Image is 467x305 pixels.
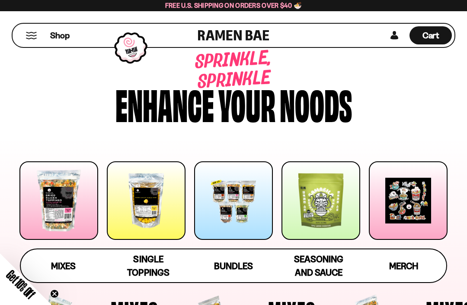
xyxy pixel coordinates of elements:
span: Mixes [51,261,76,271]
div: noods [280,83,352,124]
a: Single Toppings [106,249,191,282]
span: Shop [50,30,70,41]
span: Seasoning and Sauce [294,254,343,278]
a: Merch [361,249,446,282]
a: Seasoning and Sauce [276,249,361,282]
span: Get 10% Off [4,267,38,301]
span: Merch [389,261,418,271]
button: Mobile Menu Trigger [26,32,37,39]
a: Mixes [21,249,106,282]
span: Single Toppings [127,254,169,278]
span: Bundles [214,261,253,271]
a: Bundles [191,249,276,282]
span: Free U.S. Shipping on Orders over $40 🍜 [165,1,302,9]
div: Cart [409,24,452,47]
div: Enhance [115,83,214,124]
span: Cart [422,30,439,41]
a: Shop [50,26,70,44]
button: Close teaser [50,289,59,298]
div: your [218,83,275,124]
